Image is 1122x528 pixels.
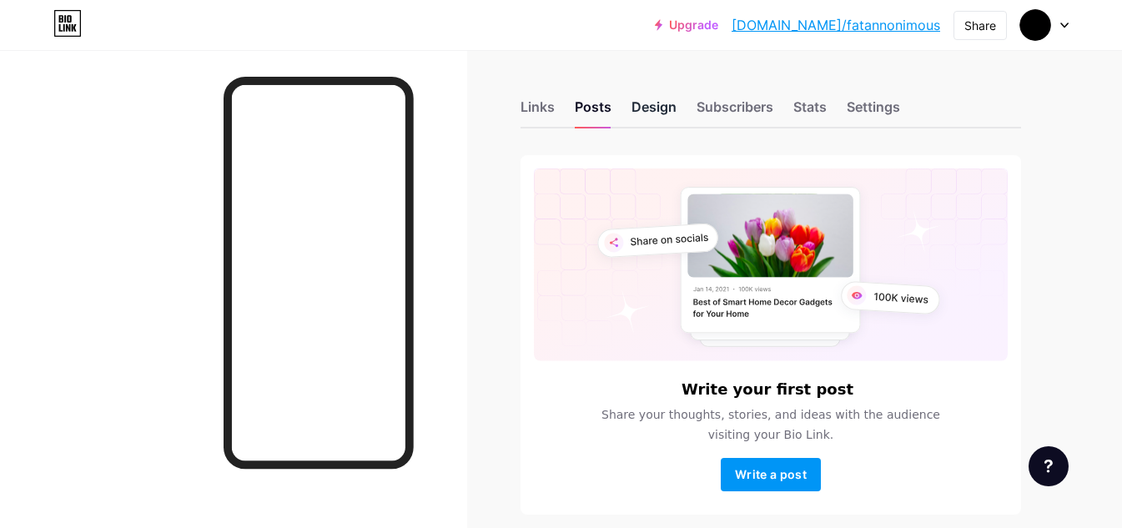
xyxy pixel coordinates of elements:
[581,405,960,445] span: Share your thoughts, stories, and ideas with the audience visiting your Bio Link.
[655,18,718,32] a: Upgrade
[575,97,611,127] div: Posts
[521,97,555,127] div: Links
[793,97,827,127] div: Stats
[721,458,821,491] button: Write a post
[732,15,940,35] a: [DOMAIN_NAME]/fatannonimous
[847,97,900,127] div: Settings
[631,97,677,127] div: Design
[964,17,996,34] div: Share
[682,381,853,398] h6: Write your first post
[697,97,773,127] div: Subscribers
[735,467,807,481] span: Write a post
[1019,9,1051,41] img: fatannonimous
